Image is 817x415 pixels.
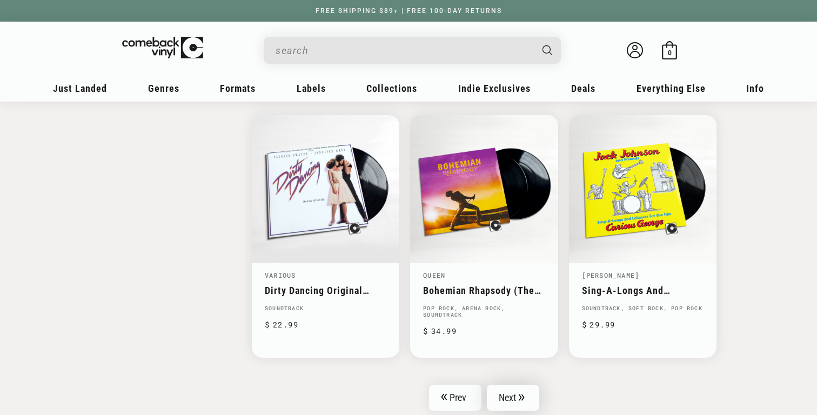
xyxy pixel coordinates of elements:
[423,285,545,296] a: Bohemian Rhapsody (The Original Soundtrack)
[305,7,513,15] a: FREE SHIPPING $89+ | FREE 100-DAY RETURNS
[297,83,326,94] span: Labels
[533,37,562,64] button: Search
[458,83,531,94] span: Indie Exclusives
[582,285,704,296] a: Sing-A-Longs And Lullabies For The Film Curious [PERSON_NAME]
[220,83,256,94] span: Formats
[423,271,445,279] a: Queen
[582,271,640,279] a: [PERSON_NAME]
[53,83,107,94] span: Just Landed
[637,83,706,94] span: Everything Else
[366,83,417,94] span: Collections
[276,39,532,62] input: When autocomplete results are available use up and down arrows to review and enter to select
[265,285,386,296] a: Dirty Dancing Original Soundtrack
[571,83,595,94] span: Deals
[148,83,179,94] span: Genres
[746,83,764,94] span: Info
[265,271,296,279] a: Various
[429,385,481,411] a: Prev
[264,37,561,64] div: Search
[487,385,540,411] a: Next
[668,49,672,57] span: 0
